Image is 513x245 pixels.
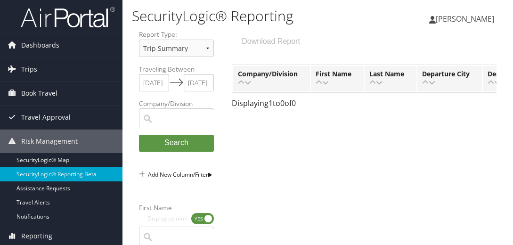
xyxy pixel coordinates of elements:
[21,130,78,153] span: Risk Management
[232,30,308,54] button: Download Report
[21,6,115,28] img: airportal-logo.png
[139,99,214,135] label: Company/Division
[365,66,416,91] th: Last Name
[139,203,214,227] label: First Name
[21,106,71,129] span: Travel Approval
[21,33,59,57] span: Dashboards
[139,30,214,64] label: Report Type:
[139,74,169,91] input: Start Date
[232,98,296,108] span: Displaying 1 to 0 of 0
[184,74,214,91] input: End Date
[139,65,214,99] label: Traveling Between
[132,6,380,26] h1: SecurityLogic® Reporting
[148,171,212,179] span: Add New Column/Filter
[139,40,214,57] select: Report Type:
[436,14,494,24] span: [PERSON_NAME]
[417,66,482,91] th: Departure City
[139,135,214,152] button: Search
[311,66,364,91] th: First Name
[233,66,310,91] th: Company/Division
[429,5,504,33] a: [PERSON_NAME]
[21,82,57,105] span: Book Travel
[21,57,37,81] span: Trips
